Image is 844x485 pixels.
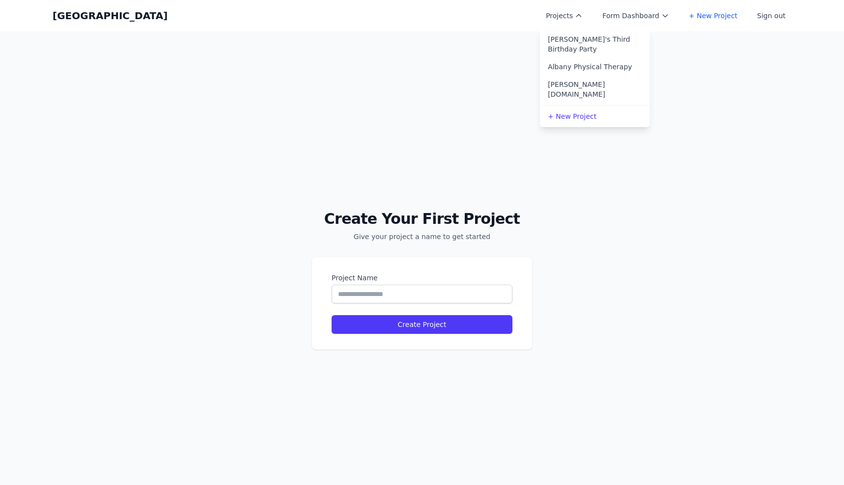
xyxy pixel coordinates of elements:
[540,76,650,103] a: [PERSON_NAME][DOMAIN_NAME]
[596,7,675,25] button: Form Dashboard
[332,273,512,283] label: Project Name
[751,7,791,25] button: Sign out
[53,9,168,23] a: [GEOGRAPHIC_DATA]
[540,7,589,25] button: Projects
[540,108,650,125] a: + New Project
[312,210,532,228] h2: Create Your First Project
[683,7,743,25] a: + New Project
[540,58,650,76] a: Albany Physical Therapy
[332,315,512,334] button: Create Project
[540,30,650,58] a: [PERSON_NAME]'s Third Birthday Party
[312,232,532,242] p: Give your project a name to get started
